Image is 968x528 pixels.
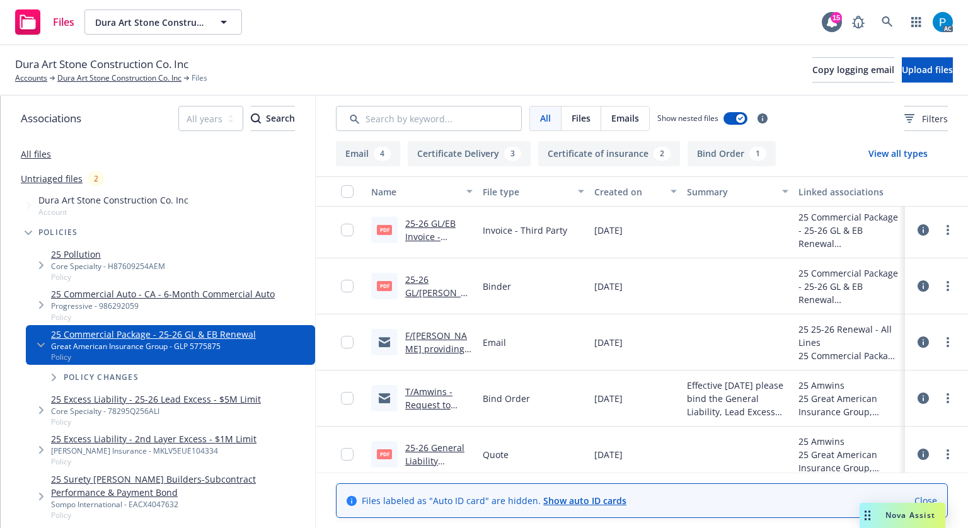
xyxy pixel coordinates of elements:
[846,9,871,35] a: Report a Bug
[543,495,626,507] a: Show auto ID cards
[798,323,900,349] div: 25 25-26 Renewal - All Lines
[51,352,256,362] span: Policy
[51,272,165,282] span: Policy
[341,224,354,236] input: Toggle Row Selected
[594,280,623,293] span: [DATE]
[51,261,165,272] div: Core Specialty - H87609254AEM
[51,248,165,261] a: 25 Pollution
[483,280,511,293] span: Binder
[902,64,953,76] span: Upload files
[688,141,776,166] button: Bind Order
[192,72,207,84] span: Files
[84,9,242,35] button: Dura Art Stone Construction Co. Inc
[922,112,948,125] span: Filters
[51,406,261,416] div: Core Specialty - 78295Q256ALI
[405,442,470,493] a: 25-26 General Liability Renewal Quote .pdf
[483,185,570,198] div: File type
[594,224,623,237] span: [DATE]
[798,349,900,362] div: 25 Commercial Package - 25-26 GL & EB Renewal
[657,113,718,123] span: Show nested files
[594,336,623,349] span: [DATE]
[405,217,458,256] a: 25-26 GL/EB Invoice - Amwins .pdf
[875,9,900,35] a: Search
[38,229,78,236] span: Policies
[749,147,766,161] div: 1
[377,225,392,234] span: pdf
[51,499,310,510] div: Sompo International - EACX4047632
[483,448,509,461] span: Quote
[798,392,900,418] div: 25 Great American Insurance Group, Amwins, Great American Assurance Company - Amwins
[940,222,955,238] a: more
[798,435,900,448] div: 25 Amwins
[798,210,900,250] div: 25 Commercial Package - 25-26 GL & EB Renewal
[682,176,793,207] button: Summary
[904,9,929,35] a: Switch app
[374,147,391,161] div: 4
[51,456,256,467] span: Policy
[940,278,955,294] a: more
[10,4,79,40] a: Files
[38,207,188,217] span: Account
[798,267,900,306] div: 25 Commercial Package - 25-26 GL & EB Renewal
[51,393,261,406] a: 25 Excess Liability - 25-26 Lead Excess - $5M Limit
[15,72,47,84] a: Accounts
[483,336,506,349] span: Email
[88,171,105,186] div: 2
[904,112,948,125] span: Filters
[51,416,261,427] span: Policy
[798,379,900,392] div: 25 Amwins
[51,445,256,456] div: [PERSON_NAME] Insurance - MKLV5EUE104334
[341,448,354,461] input: Toggle Row Selected
[51,287,275,301] a: 25 Commercial Auto - CA - 6-Month Commercial Auto
[914,494,937,507] a: Close
[687,185,775,198] div: Summary
[405,273,468,312] a: 25-26 GL/[PERSON_NAME].pdf
[377,281,392,290] span: pdf
[51,341,256,352] div: Great American Insurance Group - GLP 5775875
[572,112,591,125] span: Files
[940,447,955,462] a: more
[95,16,204,29] span: Dura Art Stone Construction Co. Inc
[21,148,51,160] a: All files
[687,379,788,418] span: Effective [DATE] please bind the General Liability, Lead Excess Liability, and 2nd Layer Excess p...
[594,448,623,461] span: [DATE]
[940,335,955,350] a: more
[21,110,81,127] span: Associations
[336,106,522,131] input: Search by keyword...
[483,392,530,405] span: Bind Order
[654,147,671,161] div: 2
[540,112,551,125] span: All
[812,64,894,76] span: Copy logging email
[589,176,682,207] button: Created on
[611,112,639,125] span: Emails
[504,147,521,161] div: 3
[812,57,894,83] button: Copy logging email
[594,392,623,405] span: [DATE]
[251,106,295,131] button: SearchSearch
[478,176,589,207] button: File type
[38,193,188,207] span: Dura Art Stone Construction Co. Inc
[341,185,354,198] input: Select all
[341,336,354,348] input: Toggle Row Selected
[793,176,905,207] button: Linked associations
[798,185,900,198] div: Linked associations
[251,113,261,123] svg: Search
[933,12,953,32] img: photo
[885,510,935,520] span: Nova Assist
[51,473,310,499] a: 25 Surety [PERSON_NAME] Builders-Subcontract Performance & Payment Bond
[848,141,948,166] button: View all types
[483,224,567,237] span: Invoice - Third Party
[902,57,953,83] button: Upload files
[405,330,468,394] a: F/[PERSON_NAME] providing 25-26 GL/EB Renewal Policy Number .msg
[904,106,948,131] button: Filters
[336,141,400,166] button: Email
[64,374,139,381] span: Policy changes
[831,12,842,23] div: 15
[51,312,275,323] span: Policy
[341,280,354,292] input: Toggle Row Selected
[51,328,256,341] a: 25 Commercial Package - 25-26 GL & EB Renewal
[538,141,680,166] button: Certificate of insurance
[377,449,392,459] span: pdf
[798,448,900,474] div: 25 Great American Insurance Group, Amwins, Great American Assurance Company - Amwins
[53,17,74,27] span: Files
